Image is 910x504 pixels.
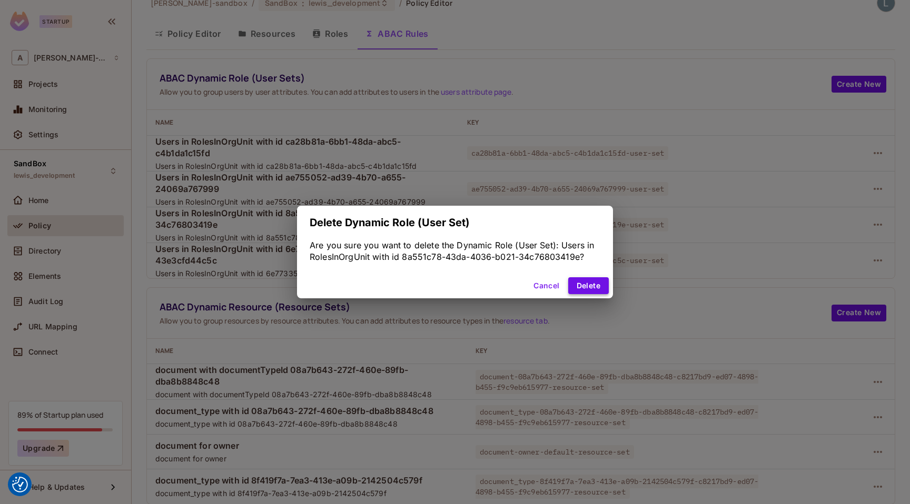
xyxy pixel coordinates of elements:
[568,277,609,294] button: Delete
[12,477,28,492] img: Revisit consent button
[297,206,613,239] h2: Delete Dynamic Role (User Set)
[529,277,563,294] button: Cancel
[310,239,600,263] div: Are you sure you want to delete the Dynamic Role (User Set): Users in RolesInOrgUnit with id 8a55...
[12,477,28,492] button: Consent Preferences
